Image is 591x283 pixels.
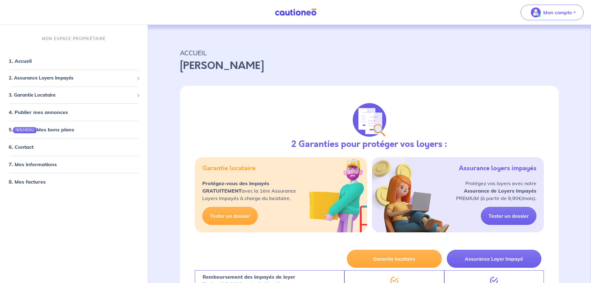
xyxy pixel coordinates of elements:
[2,141,145,153] div: 6. Contact
[9,161,57,167] a: 7. Mes informations
[9,92,134,99] span: 3. Garantie Locataire
[9,58,32,64] a: 1. Accueil
[9,109,68,115] a: 4. Publier mes annonces
[202,180,296,202] p: avec la 1ère Assurance Loyers Impayés à charge du locataire.
[9,75,134,82] span: 2. Assurance Loyers Impayés
[272,8,319,16] img: Cautioneo
[347,250,441,268] button: Garantie locataire
[202,180,269,194] strong: Protégez-vous des impayés GRATUITEMENT
[9,179,46,185] a: 8. Mes factures
[2,106,145,118] div: 4. Publier mes annonces
[202,207,258,225] a: Tester un dossier
[2,176,145,188] div: 8. Mes factures
[180,47,559,58] p: ACCUEIL
[521,5,584,20] button: illu_account_valid_menu.svgMon compte
[2,89,145,101] div: 3. Garantie Locataire
[531,7,541,17] img: illu_account_valid_menu.svg
[456,180,536,202] p: Protégez vos loyers avec notre PREMIUM (à partir de 9,90€/mois).
[9,126,74,133] a: 5.NOUVEAUMes bons plans
[464,188,536,194] strong: Assurance de Loyers Impayés
[481,207,536,225] a: Tester un dossier
[2,72,145,84] div: 2. Assurance Loyers Impayés
[543,9,572,16] p: Mon compte
[9,144,34,150] a: 6. Contact
[447,250,541,268] button: Assurance Loyer Impayé
[2,158,145,171] div: 7. Mes informations
[180,58,559,73] p: [PERSON_NAME]
[353,103,386,137] img: justif-loupe
[2,123,145,136] div: 5.NOUVEAUMes bons plans
[2,55,145,67] div: 1. Accueil
[291,139,447,150] h3: 2 Garanties pour protéger vos loyers :
[203,274,295,280] strong: Remboursement des impayés de loyer
[202,165,256,172] h5: Garantie locataire
[459,165,536,172] h5: Assurance loyers impayés
[42,36,106,42] p: MON ESPACE PROPRIÉTAIRE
